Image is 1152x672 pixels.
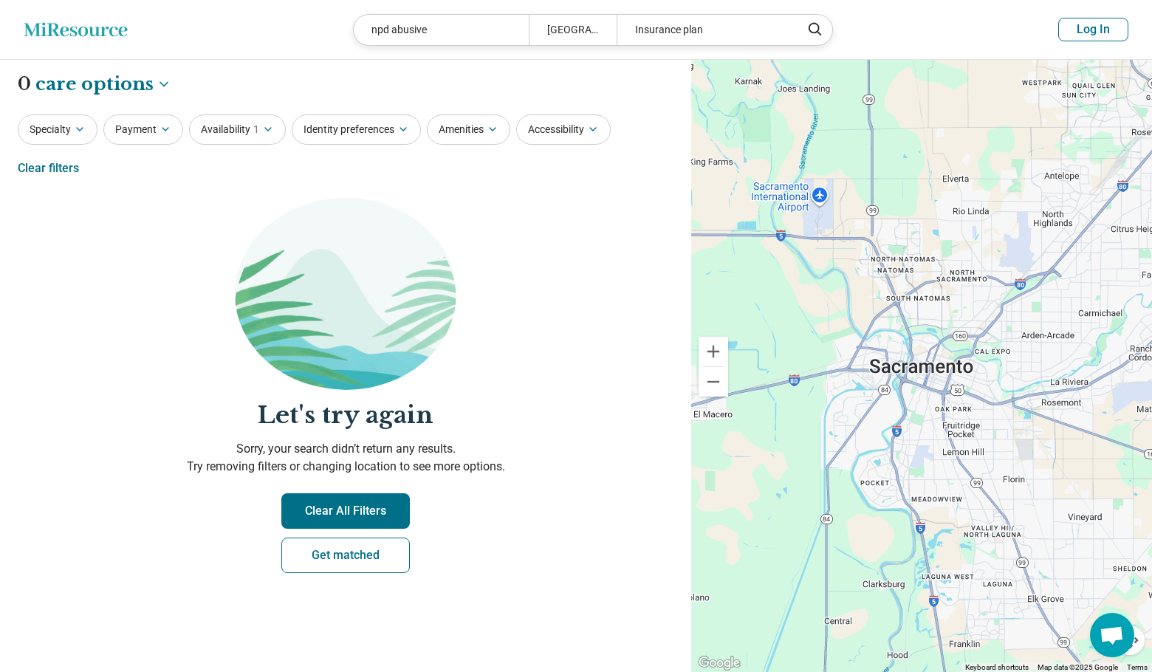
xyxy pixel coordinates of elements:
[18,440,673,476] p: Sorry, your search didn’t return any results. Try removing filters or changing location to see mo...
[1038,663,1118,671] span: Map data ©2025 Google
[18,72,171,97] h1: 0
[1127,663,1148,671] a: Terms (opens in new tab)
[103,114,183,145] button: Payment
[253,122,259,137] span: 1
[281,493,410,529] button: Clear All Filters
[18,114,97,145] button: Specialty
[18,151,79,186] div: Clear filters
[354,15,529,45] div: npd abusive
[35,72,171,97] button: Care options
[699,337,728,366] button: Zoom in
[1058,18,1128,41] button: Log In
[529,15,617,45] div: [GEOGRAPHIC_DATA], [GEOGRAPHIC_DATA]
[427,114,510,145] button: Amenities
[281,538,410,573] a: Get matched
[516,114,611,145] button: Accessibility
[18,399,673,432] h2: Let's try again
[699,367,728,397] button: Zoom out
[617,15,792,45] div: Insurance plan
[1090,613,1134,657] div: Open chat
[35,72,154,97] span: care options
[292,114,421,145] button: Identity preferences
[189,114,286,145] button: Availability1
